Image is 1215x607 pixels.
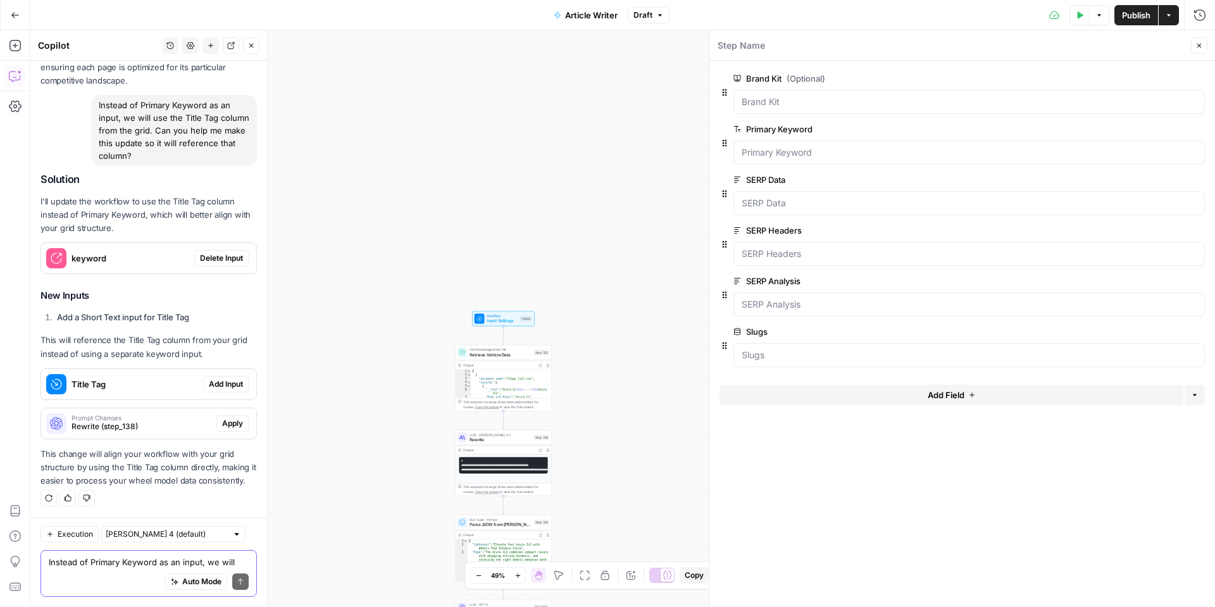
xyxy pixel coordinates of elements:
button: Publish [1114,5,1158,25]
span: Auto Mode [182,576,221,587]
input: Slugs [742,349,1197,361]
span: (Optional) [787,72,825,85]
label: SERP Analysis [733,275,1133,287]
input: SERP Analysis [742,298,1197,311]
span: Input Settings [487,318,518,324]
div: 6 [456,388,471,396]
button: Apply [216,415,249,432]
g: Edge from step_156 to step_154 [502,581,504,599]
div: Inputs [520,316,532,322]
label: SERP Headers [733,224,1133,237]
button: Delete Input [194,250,249,266]
div: Run Code · PythonParse JSON from [PERSON_NAME]Step 156Output{ "Subheader":"Elevate Your Acura ILX... [455,515,552,581]
div: 2 [456,373,471,377]
button: Add Field [720,385,1183,405]
span: Prompt Changes [72,415,211,421]
span: LLM · [PERSON_NAME] 4.5 [470,432,532,437]
span: Toggle code folding, rows 2 through 621 [467,373,470,377]
span: Draft [633,9,652,21]
span: Retrieve Vehicle Data [470,351,532,358]
span: Execution [58,529,93,540]
div: 1 [456,369,471,373]
div: 1 [456,539,468,543]
span: Get Knowledge Base File [470,347,532,352]
span: Delete Input [200,253,243,264]
label: Slugs [733,325,1133,338]
p: This will reference the Title Tag column from your grid instead of using a separate keyword input. [40,334,257,360]
div: Get Knowledge Base FileRetrieve Vehicle DataStep 152Output[ { "document_name":"Slugs (v2).csv", "... [455,345,552,411]
div: Output [463,447,535,453]
span: Apply [222,418,243,429]
input: Brand Kit [742,96,1197,108]
span: Copy the output [475,490,499,494]
span: Run Code · Python [470,517,532,522]
g: Edge from step_152 to step_138 [502,411,504,430]
label: Brand Kit [733,72,1133,85]
label: SERP Data [733,173,1133,186]
span: Toggle code folding, rows 1 through 622 [467,369,470,373]
span: Rewrite (step_138) [72,421,211,432]
g: Edge from step_138 to step_156 [502,496,504,515]
span: Parse JSON from [PERSON_NAME] [470,522,532,528]
div: This output is too large & has been abbreviated for review. to view the full content. [463,485,549,495]
label: Primary Keyword [733,123,1133,135]
span: keyword [72,252,189,265]
input: SERP Headers [742,247,1197,260]
div: Instead of Primary Keyword as an input, we will use the Title Tag column from the grid. Can you h... [91,95,257,166]
p: I'll update the workflow to use the Title Tag column instead of Primary Keyword, which will bette... [40,195,257,235]
span: Article Writer [565,9,618,22]
span: Toggle code folding, rows 1 through 4 [464,539,467,543]
div: Output [463,532,535,537]
button: Copy [680,567,709,584]
button: Article Writer [546,5,625,25]
input: SERP Data [742,197,1197,210]
span: Publish [1122,9,1150,22]
span: Toggle code folding, rows 5 through 9 [467,384,470,388]
input: Claude Sonnet 4 (default) [106,528,227,541]
span: Workflow [487,313,518,318]
strong: Add a Short Text input for Title Tag [57,312,189,322]
div: Step 152 [534,349,549,355]
p: This change will align your workflow with your grid structure by using the Title Tag column direc... [40,447,257,487]
button: Add Input [203,376,249,392]
div: 4 [456,380,471,384]
button: Draft [628,7,670,23]
div: 3 [456,377,471,380]
span: Add Input [209,379,243,390]
span: LLM · GPT-5 [470,602,531,607]
span: Toggle code folding, rows 4 through 620 [467,380,470,384]
span: Add Field [928,389,964,401]
div: Step 138 [534,435,549,441]
h2: Solution [40,173,257,185]
div: Step 156 [534,520,549,525]
span: Copy [685,570,704,581]
div: This output is too large & has been abbreviated for review. to view the full content. [463,399,549,410]
span: Rewrite [470,437,532,443]
button: Auto Mode [165,573,227,590]
div: 7 [456,396,471,399]
div: Output [463,363,535,368]
span: 49% [491,570,505,580]
button: Execution [40,526,99,542]
div: WorkflowInput SettingsInputs [455,311,552,327]
span: Copy the output [475,405,499,409]
g: Edge from start to step_152 [502,326,504,344]
div: 5 [456,384,471,388]
span: Title Tag [72,378,198,391]
h3: New Inputs [40,288,257,304]
input: Primary Keyword [742,146,1197,159]
div: Copilot [38,39,158,52]
div: 2 [456,543,468,551]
